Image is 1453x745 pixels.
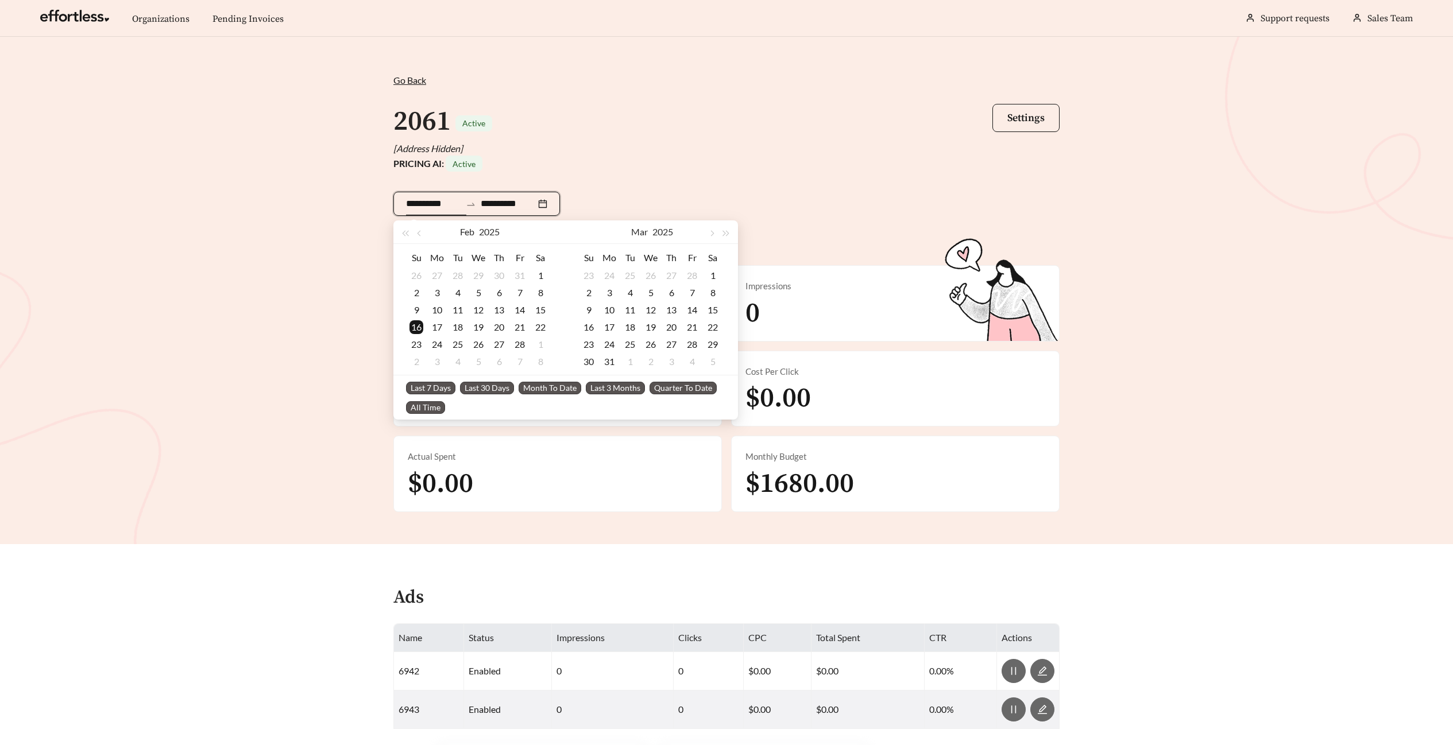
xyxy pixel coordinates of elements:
td: 2025-02-02 [406,284,427,301]
div: 8 [706,286,720,300]
div: 21 [685,320,699,334]
div: 10 [430,303,444,317]
div: 31 [513,269,527,282]
th: We [468,249,489,267]
div: 28 [513,337,527,351]
th: Su [406,249,427,267]
td: 2025-02-20 [489,319,509,336]
div: 3 [602,286,616,300]
h4: Ads [393,588,424,608]
span: $1680.00 [745,467,854,501]
div: 23 [582,337,596,351]
div: 13 [664,303,678,317]
span: CTR [929,632,946,643]
td: 0 [674,652,744,690]
span: 0 [745,296,760,331]
th: We [640,249,661,267]
th: Actions [997,624,1060,652]
td: 2025-03-01 [530,336,551,353]
td: 2025-02-04 [447,284,468,301]
td: 2025-01-26 [406,267,427,284]
div: 12 [644,303,658,317]
td: 0.00% [925,690,997,729]
span: CPC [748,632,767,643]
a: edit [1030,665,1054,676]
div: 27 [430,269,444,282]
div: 26 [644,269,658,282]
div: 10 [602,303,616,317]
td: 2025-03-28 [682,336,702,353]
div: 2 [409,355,423,368]
th: Tu [620,249,640,267]
span: Last 3 Months [586,382,645,394]
div: 17 [602,320,616,334]
div: 24 [602,269,616,282]
td: 2025-03-04 [447,353,468,370]
span: enabled [469,704,501,715]
div: 3 [430,355,444,368]
div: 4 [451,286,465,300]
span: Quarter To Date [650,382,717,394]
div: 20 [492,320,506,334]
td: 2025-02-12 [468,301,489,319]
td: 2025-01-31 [509,267,530,284]
span: to [466,199,476,209]
td: 2025-02-08 [530,284,551,301]
div: 29 [706,337,720,351]
td: 2025-03-07 [509,353,530,370]
td: $0.00 [811,652,925,690]
button: 2025 [652,220,673,243]
td: 2025-03-27 [661,336,682,353]
div: 2 [409,286,423,300]
td: 2025-02-16 [406,319,427,336]
td: 2025-02-05 [468,284,489,301]
th: Th [661,249,682,267]
div: 1 [623,355,637,368]
div: 5 [472,355,485,368]
span: Go Back [393,75,426,86]
td: 2025-03-06 [489,353,509,370]
th: Sa [530,249,551,267]
td: 2025-02-26 [640,267,661,284]
div: 15 [706,303,720,317]
span: All Time [406,401,445,414]
td: 2025-03-12 [640,301,661,319]
button: Mar [631,220,648,243]
div: 7 [685,286,699,300]
td: 2025-01-29 [468,267,489,284]
td: 2025-02-21 [509,319,530,336]
div: 19 [472,320,485,334]
td: 2025-03-18 [620,319,640,336]
div: 13 [492,303,506,317]
div: 15 [534,303,547,317]
div: 7 [513,286,527,300]
td: 2025-02-27 [661,267,682,284]
div: 25 [623,269,637,282]
td: 2025-03-03 [599,284,620,301]
div: 6 [664,286,678,300]
td: 2025-03-25 [620,336,640,353]
td: 2025-03-20 [661,319,682,336]
td: 2025-02-06 [489,284,509,301]
td: $0.00 [811,690,925,729]
td: 2025-03-24 [599,336,620,353]
td: 2025-04-01 [620,353,640,370]
div: 7 [513,355,527,368]
td: 2025-02-13 [489,301,509,319]
div: 23 [582,269,596,282]
td: 2025-03-31 [599,353,620,370]
div: 28 [685,269,699,282]
td: $0.00 [744,652,811,690]
div: 4 [685,355,699,368]
td: 2025-03-01 [702,267,723,284]
td: 2025-03-23 [578,336,599,353]
div: 4 [451,355,465,368]
td: 2025-02-28 [682,267,702,284]
span: Active [453,159,476,169]
div: 12 [472,303,485,317]
button: edit [1030,659,1054,683]
div: Cost Per Click [745,365,1045,378]
td: 2025-04-05 [702,353,723,370]
th: Mo [427,249,447,267]
th: Tu [447,249,468,267]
